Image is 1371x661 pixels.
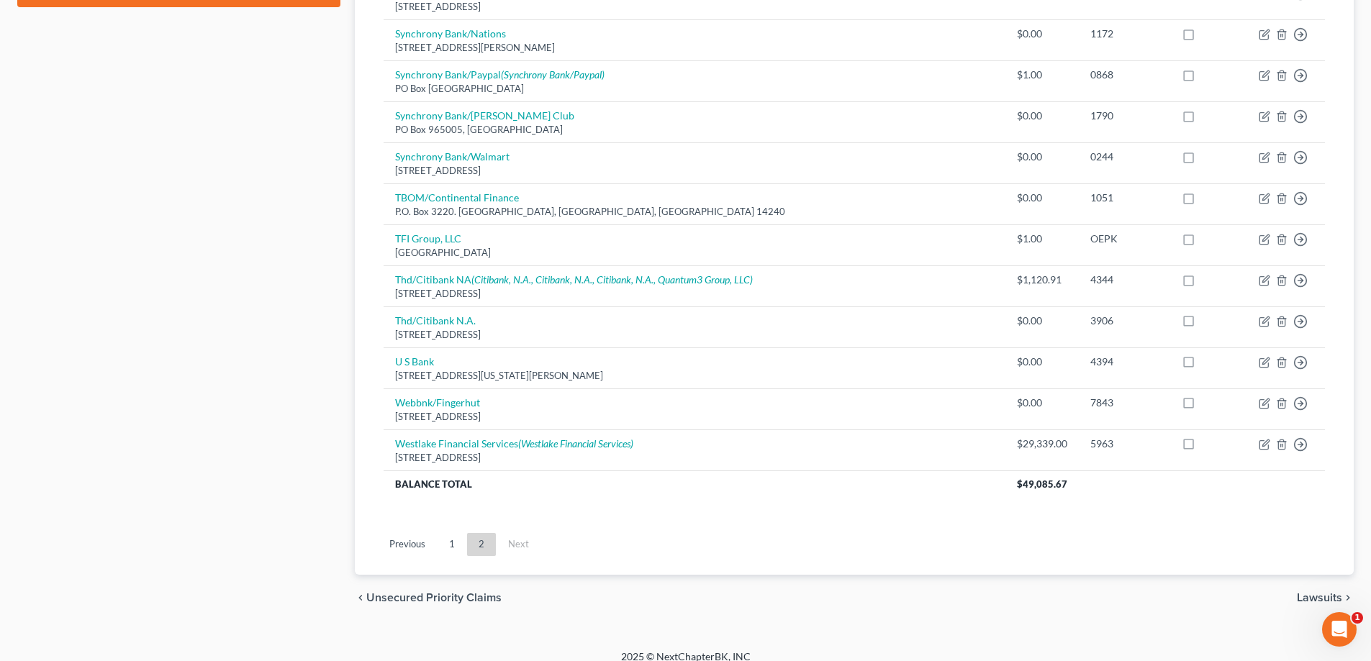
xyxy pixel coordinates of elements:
div: [STREET_ADDRESS] [395,451,993,465]
span: $49,085.67 [1017,478,1067,490]
div: P.O. Box 3220. [GEOGRAPHIC_DATA], [GEOGRAPHIC_DATA], [GEOGRAPHIC_DATA] 14240 [395,205,993,219]
div: $1,120.91 [1017,273,1067,287]
div: 1051 [1090,191,1159,205]
div: $1.00 [1017,232,1067,246]
a: Synchrony Bank/[PERSON_NAME] Club [395,109,574,122]
div: [STREET_ADDRESS] [395,410,993,424]
i: chevron_right [1342,592,1354,603]
div: $0.00 [1017,355,1067,369]
iframe: Intercom live chat [1322,612,1357,647]
i: (Westlake Financial Services) [518,437,633,450]
div: $0.00 [1017,109,1067,123]
div: [STREET_ADDRESS] [395,164,993,178]
div: 4394 [1090,355,1159,369]
div: 5963 [1090,437,1159,451]
div: 4344 [1090,273,1159,287]
div: $0.00 [1017,27,1067,41]
a: Thd/Citibank NA(Citibank, N.A., Citibank, N.A., Citibank, N.A., Quantum3 Group, LLC) [395,273,753,286]
i: chevron_left [355,592,366,603]
th: Balance Total [384,470,1005,496]
a: Westlake Financial Services(Westlake Financial Services) [395,437,633,450]
div: OEPK [1090,232,1159,246]
div: 0868 [1090,68,1159,82]
a: Webbnk/Fingerhut [395,396,480,409]
div: [STREET_ADDRESS] [395,287,993,301]
a: TBOM/Continental Finance [395,191,519,204]
a: Synchrony Bank/Paypal(Synchrony Bank/Paypal) [395,68,605,81]
div: $0.00 [1017,396,1067,410]
i: (Synchrony Bank/Paypal) [501,68,605,81]
a: TFI Group, LLC [395,232,461,245]
i: (Citibank, N.A., Citibank, N.A., Citibank, N.A., Quantum3 Group, LLC) [471,273,753,286]
span: Lawsuits [1297,592,1342,603]
div: PO Box 965005, [GEOGRAPHIC_DATA] [395,123,993,137]
div: [STREET_ADDRESS][PERSON_NAME] [395,41,993,55]
div: $1.00 [1017,68,1067,82]
button: Lawsuits chevron_right [1297,592,1354,603]
a: 1 [438,533,466,556]
a: Synchrony Bank/Walmart [395,150,510,163]
div: [GEOGRAPHIC_DATA] [395,246,993,260]
a: Synchrony Bank/Nations [395,27,506,40]
a: U S Bank [395,355,434,368]
div: 1790 [1090,109,1159,123]
div: $0.00 [1017,314,1067,328]
a: 2 [467,533,496,556]
div: [STREET_ADDRESS] [395,328,993,342]
div: $0.00 [1017,191,1067,205]
div: [STREET_ADDRESS][US_STATE][PERSON_NAME] [395,369,993,383]
div: PO Box [GEOGRAPHIC_DATA] [395,82,993,96]
div: 0244 [1090,150,1159,164]
span: Unsecured Priority Claims [366,592,502,603]
div: $0.00 [1017,150,1067,164]
div: $29,339.00 [1017,437,1067,451]
a: Thd/Citibank N.A. [395,314,476,327]
span: 1 [1352,612,1363,624]
div: 3906 [1090,314,1159,328]
div: 7843 [1090,396,1159,410]
div: 1172 [1090,27,1159,41]
button: chevron_left Unsecured Priority Claims [355,592,502,603]
a: Previous [378,533,437,556]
